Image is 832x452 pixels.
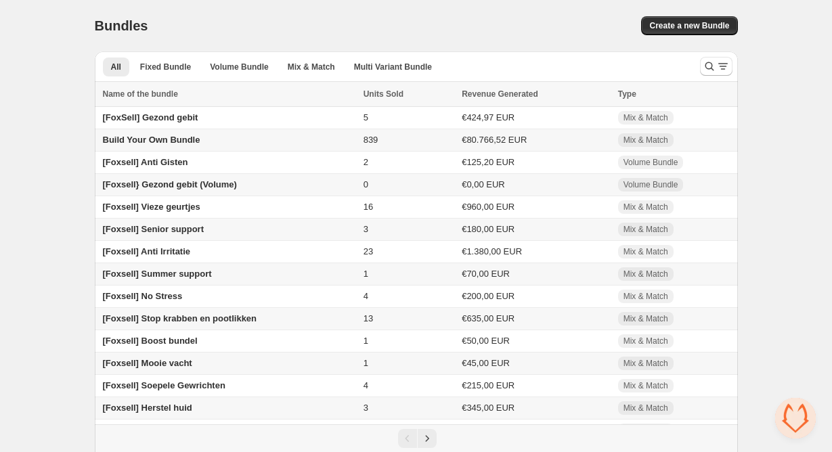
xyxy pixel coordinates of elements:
[462,291,514,301] span: €200,00 EUR
[364,179,368,189] span: 0
[210,62,268,72] span: Volume Bundle
[364,291,368,301] span: 4
[462,246,522,256] span: €1.380,00 EUR
[103,112,198,122] span: [FoxSell] Gezond gebit
[623,380,668,391] span: Mix & Match
[623,403,668,413] span: Mix & Match
[364,202,373,212] span: 16
[462,358,510,368] span: €45,00 EUR
[364,135,378,145] span: 839
[623,336,668,346] span: Mix & Match
[700,57,732,76] button: Search and filter results
[103,179,237,189] span: [Foxsell} Gezond gebit (Volume)
[623,179,678,190] span: Volume Bundle
[364,403,368,413] span: 3
[623,112,668,123] span: Mix & Match
[649,20,729,31] span: Create a new Bundle
[364,87,403,101] span: Units Sold
[775,398,816,438] div: Open chat
[364,380,368,390] span: 4
[364,112,368,122] span: 5
[364,224,368,234] span: 3
[623,313,668,324] span: Mix & Match
[623,291,668,302] span: Mix & Match
[103,157,188,167] span: [Foxsell] Anti Gisten
[364,336,368,346] span: 1
[623,358,668,369] span: Mix & Match
[462,269,510,279] span: €70,00 EUR
[364,87,417,101] button: Units Sold
[462,380,514,390] span: €215,00 EUR
[103,202,200,212] span: [Foxsell] Vieze geurtjes
[103,246,191,256] span: [Foxsell] Anti Irritatie
[462,87,538,101] span: Revenue Generated
[103,358,192,368] span: [Foxsell] Mooie vacht
[140,62,191,72] span: Fixed Bundle
[103,291,183,301] span: [Foxsell] No Stress
[103,403,192,413] span: [Foxsell] Herstel huid
[462,179,505,189] span: €0,00 EUR
[103,313,257,323] span: [Foxsell] Stop krabben en pootlikken
[623,202,668,212] span: Mix & Match
[462,224,514,234] span: €180,00 EUR
[462,135,527,145] span: €80.766,52 EUR
[462,313,514,323] span: €635,00 EUR
[103,87,355,101] div: Name of the bundle
[103,135,200,145] span: Build Your Own Bundle
[354,62,432,72] span: Multi Variant Bundle
[418,429,437,448] button: Next
[95,18,148,34] h1: Bundles
[623,224,668,235] span: Mix & Match
[462,336,510,346] span: €50,00 EUR
[364,358,368,368] span: 1
[462,112,514,122] span: €424,97 EUR
[103,380,225,390] span: [Foxsell] Soepele Gewrichten
[623,269,668,279] span: Mix & Match
[95,424,738,452] nav: Pagination
[364,269,368,279] span: 1
[623,157,678,168] span: Volume Bundle
[462,87,552,101] button: Revenue Generated
[364,246,373,256] span: 23
[288,62,335,72] span: Mix & Match
[623,135,668,145] span: Mix & Match
[111,62,121,72] span: All
[364,313,373,323] span: 13
[641,16,737,35] button: Create a new Bundle
[462,202,514,212] span: €960,00 EUR
[623,246,668,257] span: Mix & Match
[103,336,198,346] span: [Foxsell] Boost bundel
[364,157,368,167] span: 2
[462,403,514,413] span: €345,00 EUR
[462,157,514,167] span: €125,20 EUR
[618,87,730,101] div: Type
[103,269,212,279] span: [Foxsell] Summer support
[103,224,204,234] span: [Foxsell] Senior support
